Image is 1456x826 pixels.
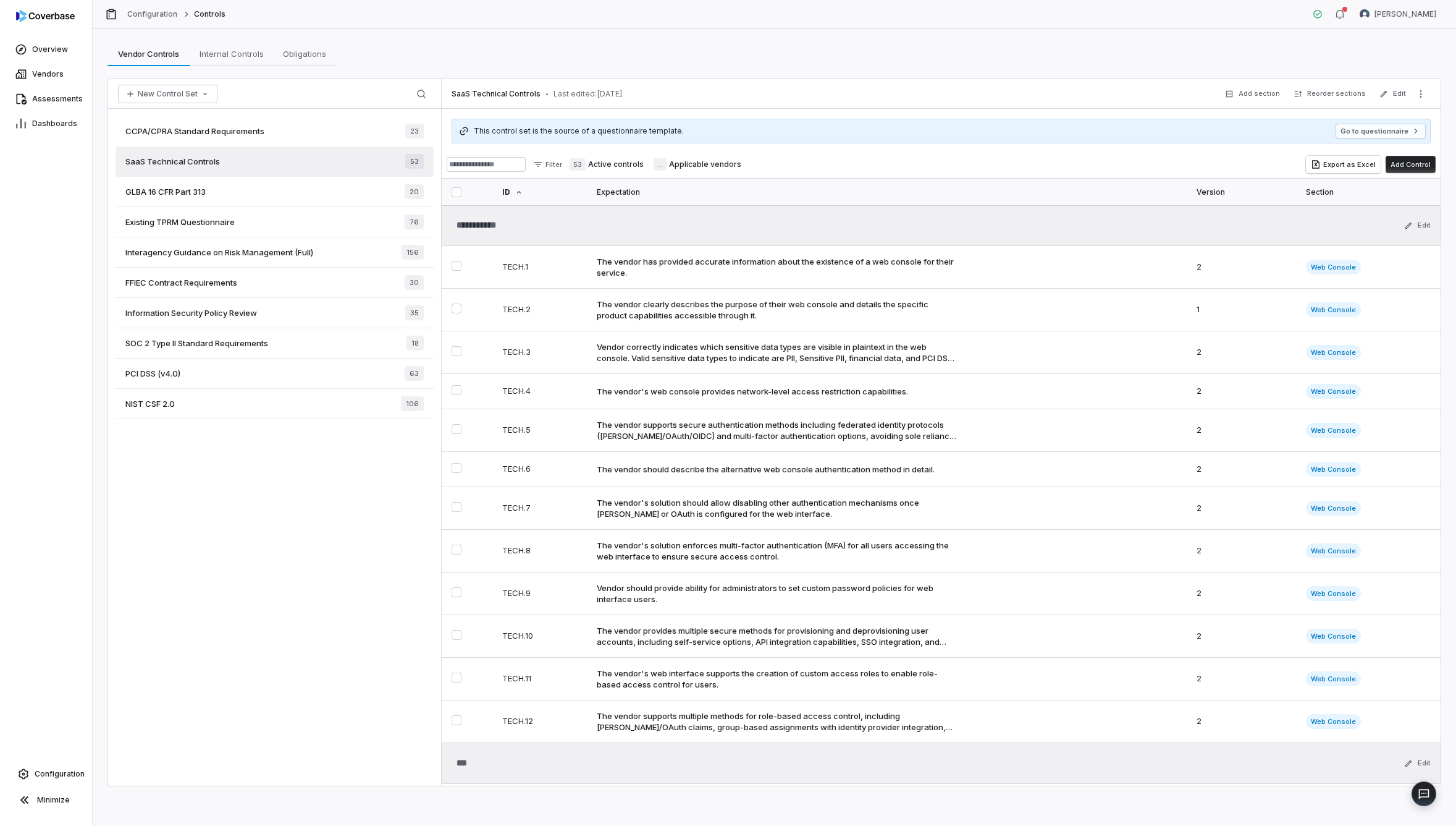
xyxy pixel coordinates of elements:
[405,305,424,320] span: 35
[495,289,589,331] td: TECH.2
[452,715,461,725] button: Select TECH.12 control
[32,94,83,104] span: Assessments
[116,359,434,389] a: PCI DSS (v4.0)63
[1221,83,1284,105] button: Add section
[1189,615,1298,658] td: 2
[474,126,684,136] span: This control set is the source of a questionnaire template.
[1306,345,1361,360] span: Web Console
[125,156,220,167] span: SaaS Technical Controls
[495,658,589,700] td: TECH.11
[597,179,1181,205] div: Expectation
[1189,487,1298,530] td: 2
[1189,573,1298,615] td: 2
[597,540,958,562] div: The vendor's solution enforces multi-factor authentication (MFA) for all users accessing the web ...
[597,419,958,441] div: The vendor supports secure authentication methods including federated identity protocols ([PERSON...
[16,10,75,22] img: Coverbase logo
[118,85,217,103] button: New Control Set
[405,184,424,199] span: 20
[1306,462,1361,477] span: Web Console
[495,615,589,658] td: TECH.10
[1306,543,1361,558] span: Web Console
[452,346,461,356] button: Select TECH.3 control
[1306,629,1361,644] span: Web Console
[452,673,461,683] button: Select TECH.11 control
[502,179,582,205] div: ID
[545,90,549,98] span: •
[528,157,567,172] button: Filter
[597,256,958,278] div: The vendor has provided accurate information about the existence of a web console for their service.
[1306,714,1361,729] span: Web Console
[545,160,562,169] span: Filter
[116,177,434,207] a: GLBA 16 CFR Part 31320
[2,63,90,85] a: Vendors
[452,304,461,313] button: Select TECH.2 control
[597,582,958,605] div: Vendor should provide ability for administrators to set custom password policies for web interfac...
[452,587,461,597] button: Select TECH.9 control
[495,452,589,487] td: TECH.6
[127,9,178,19] a: Configuration
[597,341,958,364] div: Vendor correctly indicates which sensitive data types are visible in plaintext in the web console...
[570,158,644,171] label: Active controls
[597,464,935,475] div: The vendor should describe the alternative web console authentication method in detail.
[1290,83,1370,105] button: Reorder sections
[405,366,424,381] span: 63
[113,46,184,62] span: Vendor Controls
[1400,752,1434,775] button: Edit
[1306,260,1361,275] span: Web Console
[1306,586,1361,601] span: Web Console
[1189,658,1298,700] td: 2
[401,396,424,411] span: 106
[1400,215,1434,237] button: Edit
[116,237,434,268] a: Interagency Guidance on Risk Management (Full)156
[1197,179,1291,205] div: Version
[1189,374,1298,409] td: 2
[2,113,90,135] a: Dashboards
[495,530,589,573] td: TECH.8
[405,215,424,229] span: 76
[1360,9,1370,19] img: Chris Morgan avatar
[125,216,235,228] span: Existing TPRM Questionnaire
[32,45,68,54] span: Overview
[597,625,958,647] div: The vendor provides multiple secure methods for provisioning and deprovisioning user accounts, in...
[1189,246,1298,289] td: 2
[402,245,424,260] span: 156
[406,336,424,351] span: 18
[452,502,461,512] button: Select TECH.7 control
[35,769,85,779] span: Configuration
[1189,331,1298,374] td: 2
[1374,9,1436,19] span: [PERSON_NAME]
[116,268,434,298] a: FFIEC Contract Requirements30
[2,88,90,110] a: Assessments
[495,246,589,289] td: TECH.1
[597,668,958,690] div: The vendor's web interface supports the creation of custom access roles to enable role-based acce...
[405,154,424,169] span: 53
[452,385,461,395] button: Select TECH.4 control
[1306,671,1361,686] span: Web Console
[452,545,461,555] button: Select TECH.8 control
[125,277,237,288] span: FFIEC Contract Requirements
[125,338,268,349] span: SOC 2 Type II Standard Requirements
[654,158,741,171] label: Applicable vendors
[32,69,64,79] span: Vendors
[1189,700,1298,743] td: 2
[1336,124,1426,138] button: Go to questionnaire
[452,630,461,640] button: Select TECH.10 control
[116,328,434,359] a: SOC 2 Type II Standard Requirements18
[1306,423,1361,438] span: Web Console
[495,700,589,743] td: TECH.12
[278,46,331,62] span: Obligations
[1306,302,1361,317] span: Web Console
[194,9,225,19] span: Controls
[1411,85,1431,103] button: More actions
[1386,156,1436,173] button: Add Control
[1306,156,1381,173] button: Export as Excel
[597,710,958,733] div: The vendor supports multiple methods for role-based access control, including [PERSON_NAME]/OAuth...
[1189,289,1298,331] td: 1
[125,186,206,197] span: GLBA 16 CFR Part 313
[195,46,269,62] span: Internal Controls
[116,147,434,177] a: SaaS Technical Controls53
[1189,452,1298,487] td: 2
[495,409,589,452] td: TECH.5
[2,38,90,61] a: Overview
[405,275,424,290] span: 30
